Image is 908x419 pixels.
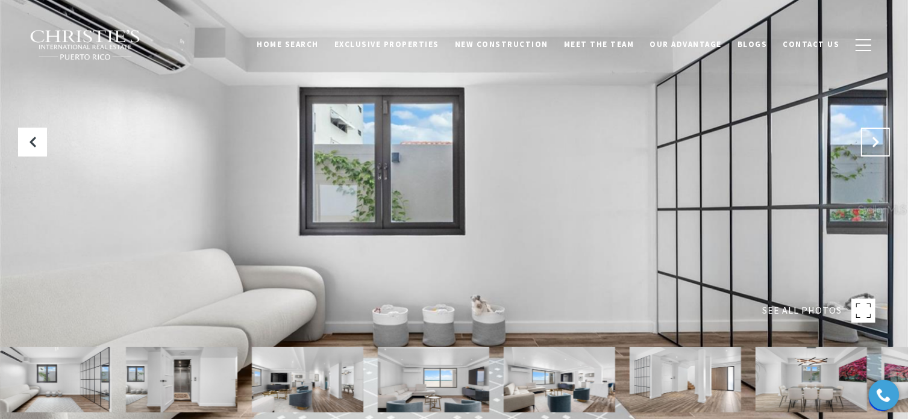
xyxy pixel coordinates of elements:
[762,303,842,318] span: SEE ALL PHOTOS
[756,347,867,412] img: 1 MALAGA
[455,39,548,49] span: New Construction
[737,39,768,49] span: Blogs
[650,39,722,49] span: Our Advantage
[848,28,879,63] button: button
[327,33,447,56] a: Exclusive Properties
[642,33,730,56] a: Our Advantage
[249,33,327,56] a: Home Search
[504,347,615,412] img: 1 MALAGA
[334,39,439,49] span: Exclusive Properties
[861,128,890,157] button: Next Slide
[18,128,47,157] button: Previous Slide
[730,33,775,56] a: Blogs
[30,29,142,61] img: Christie's International Real Estate black text logo
[630,347,741,412] img: 1 MALAGA
[783,39,840,49] span: Contact Us
[126,347,237,412] img: 1 MALAGA
[252,347,363,412] img: 1 MALAGA
[378,347,489,412] img: 1 MALAGA
[556,33,642,56] a: Meet the Team
[447,33,556,56] a: New Construction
